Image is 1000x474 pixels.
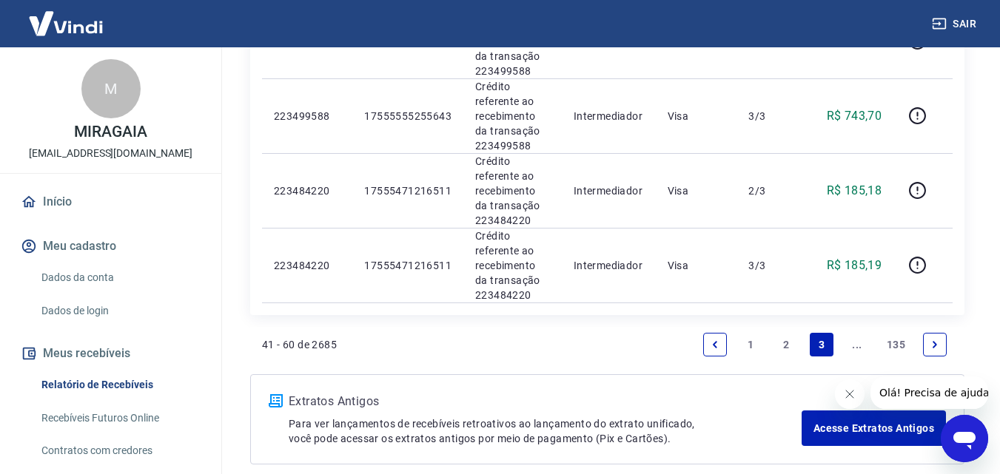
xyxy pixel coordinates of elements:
[748,258,792,273] p: 3/3
[475,154,550,228] p: Crédito referente ao recebimento da transação 223484220
[36,403,204,433] a: Recebíveis Futuros Online
[870,376,988,409] iframe: Mensagem da empresa
[703,333,727,356] a: Previous page
[364,109,452,123] p: 17555555255643
[274,258,340,273] p: 223484220
[262,337,337,352] p: 41 - 60 de 2685
[802,410,946,446] a: Acesse Extratos Antigos
[18,186,204,218] a: Início
[475,79,550,153] p: Crédito referente ao recebimento da transação 223499588
[274,109,340,123] p: 223499588
[668,258,725,273] p: Visa
[929,10,982,38] button: Sair
[74,124,147,140] p: MIRAGAIA
[574,109,644,123] p: Intermediador
[36,436,204,466] a: Contratos com credores
[845,333,869,356] a: Jump forward
[81,59,141,118] div: M
[269,394,283,407] img: ícone
[289,393,802,410] p: Extratos Antigos
[574,183,644,198] p: Intermediador
[364,183,452,198] p: 17555471216511
[881,333,911,356] a: Page 135
[748,109,792,123] p: 3/3
[18,337,204,370] button: Meus recebíveis
[274,183,340,198] p: 223484220
[668,109,725,123] p: Visa
[18,230,204,263] button: Meu cadastro
[36,296,204,326] a: Dados de login
[748,183,792,198] p: 2/3
[9,10,124,22] span: Olá! Precisa de ajuda?
[289,416,802,446] p: Para ver lançamentos de recebíveis retroativos ao lançamento do extrato unificado, você pode aces...
[475,228,550,302] p: Crédito referente ao recebimento da transação 223484220
[835,379,865,409] iframe: Fechar mensagem
[739,333,762,356] a: Page 1
[29,146,192,161] p: [EMAIL_ADDRESS][DOMAIN_NAME]
[827,257,882,274] p: R$ 185,19
[827,107,882,125] p: R$ 743,70
[36,263,204,293] a: Dados da conta
[364,258,452,273] p: 17555471216511
[774,333,798,356] a: Page 2
[923,333,947,356] a: Next page
[18,1,114,46] img: Vindi
[668,183,725,198] p: Visa
[697,327,953,362] ul: Pagination
[941,415,988,462] iframe: Botão para abrir a janela de mensagens
[574,258,644,273] p: Intermediador
[827,182,882,200] p: R$ 185,18
[36,370,204,400] a: Relatório de Recebíveis
[810,333,833,356] a: Page 3 is your current page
